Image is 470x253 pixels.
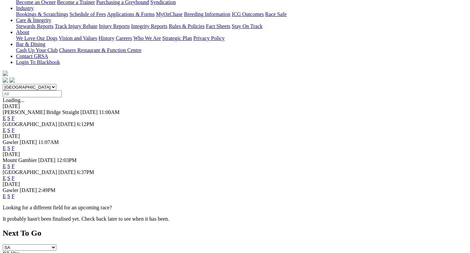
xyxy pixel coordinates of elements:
a: F [12,193,15,199]
a: Chasers Restaurant & Function Centre [59,47,141,53]
span: Mount Gambier [3,157,37,163]
a: Breeding Information [184,11,230,17]
span: 11:00AM [99,109,120,115]
a: S [7,193,10,199]
a: Fact Sheets [206,23,230,29]
a: Stewards Reports [16,23,53,29]
a: Track Injury Rebate [55,23,97,29]
a: Race Safe [265,11,286,17]
a: ICG Outcomes [232,11,264,17]
span: [DATE] [20,187,37,193]
img: facebook.svg [3,77,8,83]
a: S [7,145,10,151]
span: Gawler [3,187,18,193]
a: E [3,193,6,199]
partial: It probably hasn't been finalised yet. Check back later to see when it has been. [3,216,169,222]
span: [DATE] [38,157,56,163]
a: Who We Are [133,35,161,41]
a: Integrity Reports [131,23,167,29]
a: Privacy Policy [193,35,225,41]
a: Cash Up Your Club [16,47,58,53]
a: MyOzChase [156,11,183,17]
span: [PERSON_NAME] Bridge Straight [3,109,79,115]
span: 2:49PM [38,187,56,193]
input: Select date [3,90,62,97]
span: 11:07AM [38,139,59,145]
a: E [3,163,6,169]
span: Loading... [3,97,24,103]
a: Bookings & Scratchings [16,11,68,17]
a: S [7,163,10,169]
a: Strategic Plan [162,35,192,41]
a: Vision and Values [59,35,97,41]
a: E [3,115,6,121]
a: S [7,127,10,133]
a: F [12,145,15,151]
span: [DATE] [58,121,76,127]
div: [DATE] [3,133,467,139]
span: [GEOGRAPHIC_DATA] [3,169,57,175]
div: [DATE] [3,103,467,109]
div: [DATE] [3,151,467,157]
p: Looking for a different field for an upcoming race? [3,205,467,211]
span: [DATE] [20,139,37,145]
a: S [7,175,10,181]
a: Login To Blackbook [16,59,60,65]
a: Careers [116,35,132,41]
span: [GEOGRAPHIC_DATA] [3,121,57,127]
a: About [16,29,29,35]
span: [DATE] [58,169,76,175]
h2: Next To Go [3,229,467,238]
a: History [98,35,114,41]
span: 6:37PM [77,169,94,175]
a: Care & Integrity [16,17,51,23]
a: Bar & Dining [16,41,45,47]
a: F [12,115,15,121]
div: Bar & Dining [16,47,467,53]
a: F [12,163,15,169]
div: About [16,35,467,41]
div: Care & Integrity [16,23,467,29]
a: S [7,115,10,121]
a: E [3,175,6,181]
img: twitter.svg [9,77,15,83]
a: We Love Our Dogs [16,35,57,41]
a: Rules & Policies [169,23,205,29]
a: F [12,175,15,181]
div: [DATE] [3,181,467,187]
span: [DATE] [80,109,98,115]
img: logo-grsa-white.png [3,71,8,76]
a: Stay On Track [232,23,262,29]
span: 6:12PM [77,121,94,127]
a: Injury Reports [99,23,130,29]
a: Schedule of Fees [69,11,106,17]
a: Applications & Forms [107,11,155,17]
span: Gawler [3,139,18,145]
a: F [12,127,15,133]
a: Contact GRSA [16,53,48,59]
a: Industry [16,5,34,11]
a: E [3,127,6,133]
a: E [3,145,6,151]
span: 12:03PM [57,157,77,163]
div: Industry [16,11,467,17]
